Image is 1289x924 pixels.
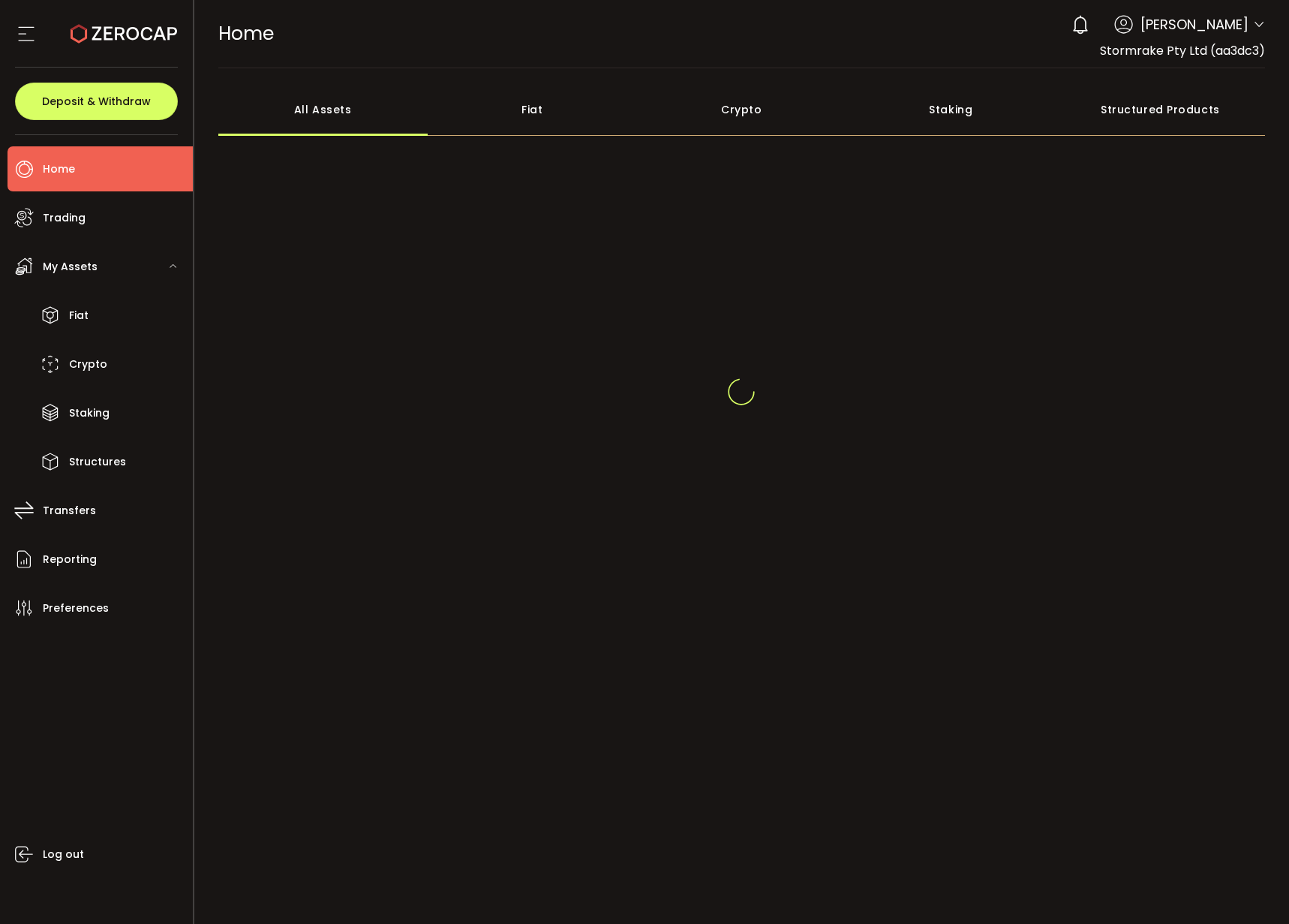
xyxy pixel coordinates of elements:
[69,354,107,375] span: Crypto
[846,83,1056,136] div: Staking
[428,83,637,136] div: Fiat
[43,549,97,570] span: Reporting
[218,20,274,47] span: Home
[637,83,846,136] div: Crypto
[43,597,109,619] span: Preferences
[69,451,126,473] span: Structures
[1100,42,1265,59] span: Stormrake Pty Ltd (aa3dc3)
[1056,83,1265,136] div: Structured Products
[1140,14,1248,35] span: [PERSON_NAME]
[43,207,86,229] span: Trading
[69,305,89,327] span: Fiat
[43,256,98,278] span: My Assets
[218,83,428,136] div: All Assets
[43,158,75,180] span: Home
[42,96,151,107] span: Deposit & Withdraw
[43,844,84,865] span: Log out
[43,500,96,522] span: Transfers
[69,402,110,424] span: Staking
[15,83,178,120] button: Deposit & Withdraw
